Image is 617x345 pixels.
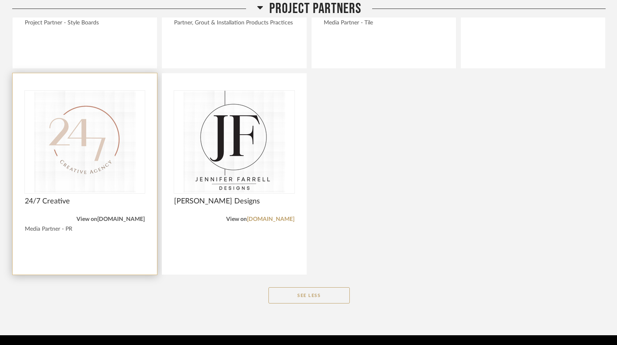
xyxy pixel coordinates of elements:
span: View on [76,216,97,222]
img: undefined [174,91,294,192]
span: 24/7 Creative [25,197,145,206]
a: [DOMAIN_NAME] [97,216,145,222]
button: See Less [268,287,350,304]
img: undefined [25,91,145,192]
div: Media Partner - PR [25,226,145,233]
div: Media Partner - Tile [324,20,444,26]
span: View on [226,216,247,222]
a: [DOMAIN_NAME] [247,216,294,222]
span: [PERSON_NAME] Designs [174,197,294,206]
div: Project Partner - Style Boards [25,20,145,26]
div: Partner, Grout & Installation Products Practices [174,20,294,26]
